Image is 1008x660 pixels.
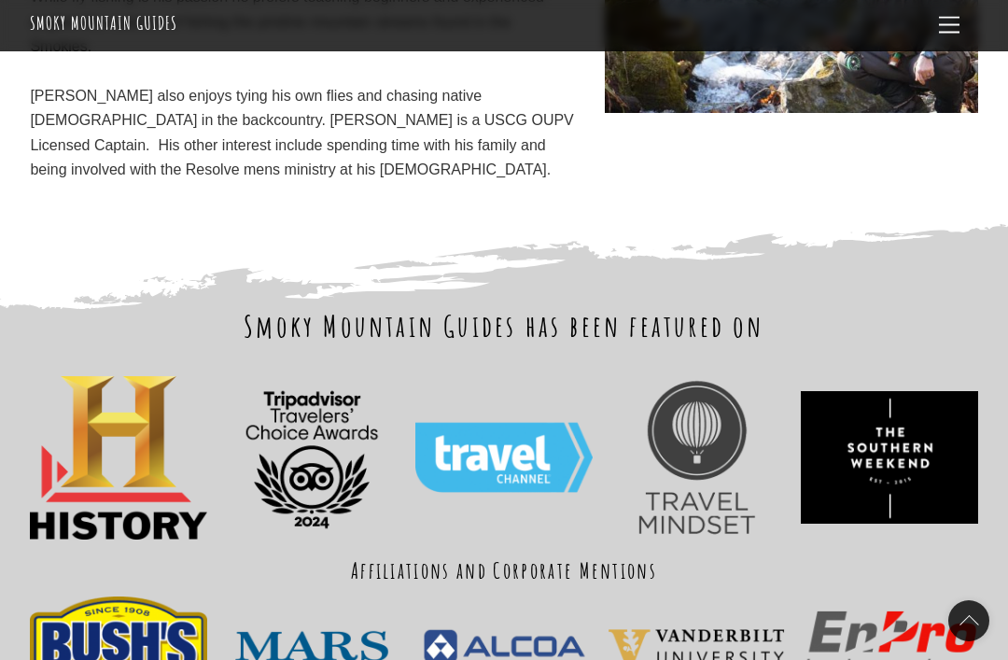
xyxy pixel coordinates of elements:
[931,7,968,44] a: Menu
[801,391,978,525] img: ece09f7c36744c8fa1a1437cfc0e485a-hd
[30,376,207,540] img: PinClipart.com_free-job-clip-art_2123767
[30,555,977,585] h3: Affiliations and Corporate Mentions
[30,11,176,35] a: Smoky Mountain Guides
[608,369,785,546] img: Travel+Mindset
[415,391,593,525] img: Travel_Channel
[30,306,977,345] h2: Smoky Mountain Guides has been featured on
[223,360,400,555] img: TC_transparent_BF Logo_L_2024_RGB
[30,84,574,183] div: [PERSON_NAME] also enjoys tying his own flies and chasing native [DEMOGRAPHIC_DATA] in the backco...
